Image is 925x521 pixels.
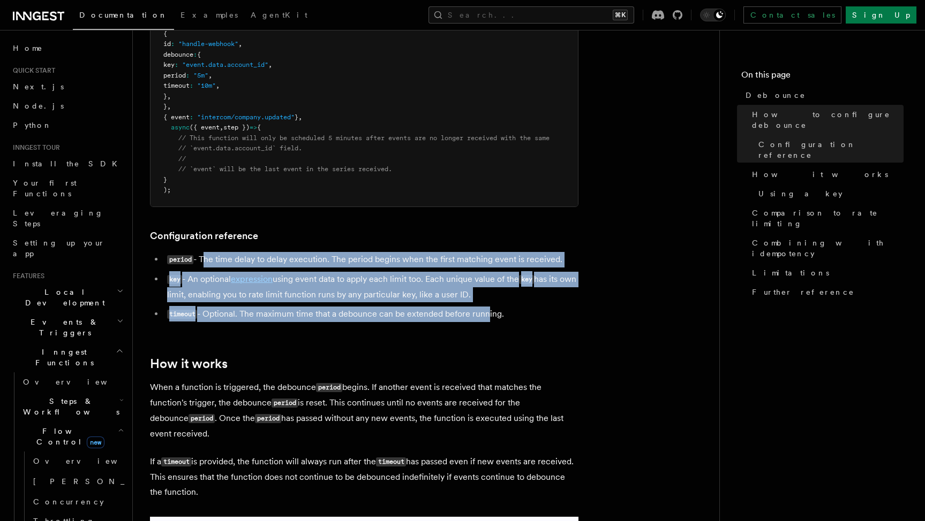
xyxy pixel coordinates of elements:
a: Contact sales [743,6,841,24]
span: key [163,61,175,68]
a: Your first Functions [9,173,126,203]
span: } [163,93,167,100]
a: Overview [19,372,126,392]
span: Features [9,272,44,280]
span: Concurrency [33,497,104,506]
span: : [190,82,193,89]
span: Combining with idempotency [752,237,904,259]
a: Concurrency [29,492,126,511]
span: id [163,40,171,48]
a: Debounce [741,86,904,105]
span: Flow Control [19,426,118,447]
p: If a is provided, the function will always run after the has passed even if new events are receiv... [150,454,578,500]
span: // `event` will be the last event in the series received. [178,165,392,173]
span: { [163,30,167,37]
span: } [163,103,167,110]
code: key [167,275,182,284]
span: timeout [163,82,190,89]
span: , [216,82,220,89]
code: period [189,414,215,423]
span: : [186,72,190,79]
span: , [208,72,212,79]
span: new [87,436,104,448]
span: Python [13,121,52,129]
a: Documentation [73,3,174,30]
button: Events & Triggers [9,312,126,342]
a: Examples [174,3,244,29]
code: timeout [167,310,197,319]
button: Toggle dark mode [700,9,726,21]
a: Next.js [9,77,126,96]
span: Your first Functions [13,179,77,198]
a: Limitations [748,263,904,282]
span: { event [163,113,190,121]
span: step }) [223,124,250,131]
span: , [268,61,272,68]
span: } [295,113,298,121]
span: Using a key [758,188,843,199]
span: { [257,124,261,131]
button: Steps & Workflows [19,392,126,422]
span: Limitations [752,267,829,278]
span: Local Development [9,287,117,308]
a: AgentKit [244,3,314,29]
span: : [193,51,197,58]
span: Inngest tour [9,143,60,152]
code: timeout [161,457,191,466]
span: , [298,113,302,121]
a: Comparison to rate limiting [748,203,904,233]
code: timeout [376,457,406,466]
span: ({ event [190,124,220,131]
code: period [255,414,281,423]
code: period [272,399,298,408]
span: Next.js [13,82,64,91]
span: Events & Triggers [9,317,117,338]
span: , [238,40,242,48]
a: Home [9,39,126,58]
span: Overview [33,457,144,465]
h4: On this page [741,68,904,86]
span: debounce [163,51,193,58]
span: Leveraging Steps [13,209,103,228]
span: Examples [181,11,238,19]
a: Node.js [9,96,126,116]
code: period [167,255,193,264]
span: Comparison to rate limiting [752,208,904,229]
span: => [250,124,257,131]
span: , [220,124,223,131]
a: Further reference [748,282,904,302]
li: - Optional. The maximum time that a debounce can be extended before running. [164,307,578,322]
a: Overview [29,451,126,471]
a: Using a key [754,184,904,203]
a: Combining with idempotency [748,233,904,263]
code: period [316,383,342,392]
a: Setting up your app [9,233,126,263]
span: // `event.data.account_id` field. [178,144,302,152]
span: Debounce [746,90,806,101]
span: , [167,93,171,100]
a: Configuration reference [754,135,904,165]
span: "intercom/company.updated" [197,113,295,121]
span: "handle-webhook" [178,40,238,48]
span: : [190,113,193,121]
button: Local Development [9,282,126,312]
p: When a function is triggered, the debounce begins. If another event is received that matches the ... [150,380,578,441]
kbd: ⌘K [613,10,628,20]
a: [PERSON_NAME] [29,471,126,492]
span: : [175,61,178,68]
span: , [167,103,171,110]
a: expression [231,274,273,284]
span: "event.data.account_id" [182,61,268,68]
span: Documentation [79,11,168,19]
span: } [163,176,167,183]
span: async [171,124,190,131]
a: Python [9,116,126,135]
span: Home [13,43,43,53]
span: period [163,72,186,79]
span: Setting up your app [13,239,105,258]
a: Leveraging Steps [9,203,126,233]
li: - The time delay to delay execution. The period begins when the first matching event is received. [164,252,578,267]
button: Inngest Functions [9,342,126,372]
a: How it works [150,356,228,371]
span: Further reference [752,287,854,297]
